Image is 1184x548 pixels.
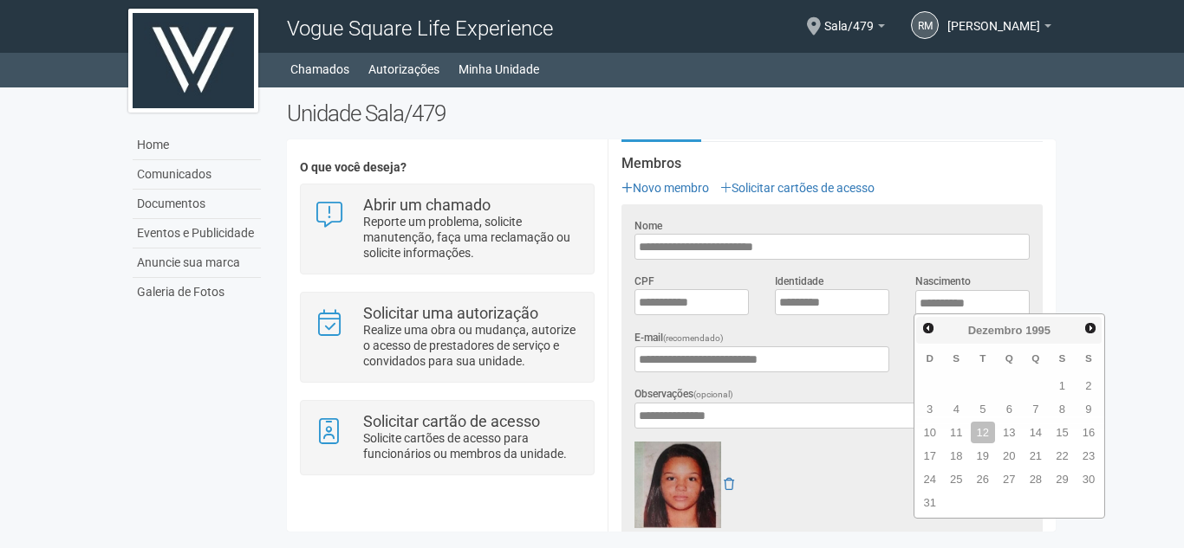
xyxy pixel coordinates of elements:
span: Vogue Square Life Experience [287,16,553,41]
p: Solicite cartões de acesso para funcionários ou membros da unidade. [363,430,581,461]
a: Abrir um chamado Reporte um problema, solicite manutenção, faça uma reclamação ou solicite inform... [314,197,580,261]
a: 12 [971,422,996,443]
a: 5 [971,398,996,420]
a: Documentos [133,190,261,219]
a: Minha Unidade [459,57,539,81]
a: 31 [917,492,942,513]
a: 1 [1050,375,1075,396]
a: Próximo [1080,319,1100,338]
a: 17 [917,445,942,467]
a: Anuncie sua marca [133,248,261,278]
a: 18 [944,445,969,467]
a: Eventos e Publicidade [133,219,261,248]
label: Nascimento [915,274,971,289]
a: 4 [944,398,969,420]
span: Próximo [1083,321,1097,335]
a: 27 [997,468,1022,490]
span: Sábado [1085,352,1092,364]
a: 7 [1024,398,1049,420]
a: 28 [1024,468,1049,490]
a: 9 [1077,398,1102,420]
img: logo.jpg [128,9,258,113]
a: 16 [1077,422,1102,443]
label: CPF [634,274,654,289]
strong: Membros [621,156,1043,171]
a: 24 [917,468,942,490]
span: Quinta [1031,352,1039,364]
strong: Solicitar uma autorização [363,304,538,322]
span: Rayssa Merlim Ribeiro Lopes [947,3,1040,33]
strong: Solicitar cartão de acesso [363,412,540,430]
p: Reporte um problema, solicite manutenção, faça uma reclamação ou solicite informações. [363,214,581,261]
span: Domingo [927,352,934,364]
label: Identidade [775,274,823,289]
img: GetFile [634,442,721,528]
a: 2 [1077,375,1102,396]
a: 19 [971,445,996,467]
label: Nome [634,218,662,234]
a: 8 [1050,398,1075,420]
span: Segunda [953,352,960,364]
a: 25 [944,468,969,490]
a: Autorizações [368,57,439,81]
span: Terça [979,352,986,364]
a: 21 [1024,445,1049,467]
a: 11 [944,422,969,443]
a: 23 [1077,445,1102,467]
a: 10 [917,422,942,443]
span: Sexta [1058,352,1065,364]
span: Sala/479 [824,3,874,33]
label: Observações [634,386,733,403]
a: Novo membro [621,181,709,195]
a: Home [133,131,261,160]
span: Anterior [921,321,935,335]
a: Galeria de Fotos [133,278,261,306]
a: 26 [971,468,996,490]
span: 1995 [1025,324,1051,337]
span: Quarta [1005,352,1013,364]
h2: Unidade Sala/479 [287,100,1056,126]
a: Chamados [290,57,349,81]
h4: O que você deseja? [300,161,594,174]
label: E-mail [634,330,724,346]
a: Remover [724,477,734,491]
span: (recomendado) [663,333,724,343]
a: Solicitar cartões de acesso [720,181,875,195]
a: 6 [997,398,1022,420]
a: Anterior [918,319,938,338]
a: Solicitar cartão de acesso Solicite cartões de acesso para funcionários ou membros da unidade. [314,414,580,461]
a: [PERSON_NAME] [947,22,1051,35]
p: Realize uma obra ou mudança, autorize o acesso de prestadores de serviço e convidados para sua un... [363,322,581,369]
a: Solicitar uma autorização Realize uma obra ou mudança, autorize o acesso de prestadores de serviç... [314,306,580,369]
span: (opcional) [693,390,733,399]
strong: Abrir um chamado [363,196,491,214]
a: 22 [1050,445,1075,467]
a: 3 [917,398,942,420]
a: 30 [1077,468,1102,490]
a: 29 [1050,468,1075,490]
a: Comunicados [133,160,261,190]
a: Carregar foto [634,528,718,547]
a: 14 [1024,422,1049,443]
a: 20 [997,445,1022,467]
a: RM [911,11,939,39]
a: 13 [997,422,1022,443]
span: Dezembro [968,324,1023,337]
a: Sala/479 [824,22,885,35]
a: 15 [1050,422,1075,443]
